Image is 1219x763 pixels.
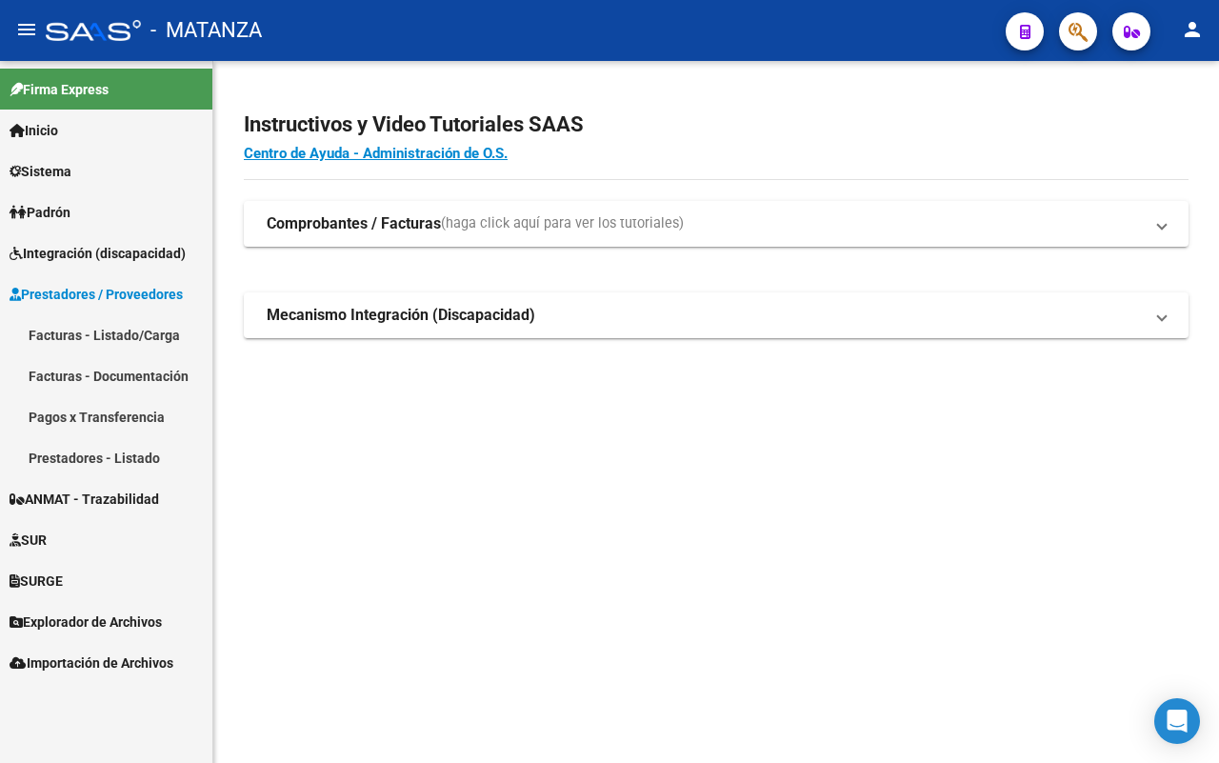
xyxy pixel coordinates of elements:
[267,305,535,326] strong: Mecanismo Integración (Discapacidad)
[10,530,47,551] span: SUR
[15,18,38,41] mat-icon: menu
[244,201,1189,247] mat-expansion-panel-header: Comprobantes / Facturas(haga click aquí para ver los tutoriales)
[244,145,508,162] a: Centro de Ayuda - Administración de O.S.
[1181,18,1204,41] mat-icon: person
[1154,698,1200,744] div: Open Intercom Messenger
[10,161,71,182] span: Sistema
[267,213,441,234] strong: Comprobantes / Facturas
[10,612,162,632] span: Explorador de Archivos
[10,653,173,673] span: Importación de Archivos
[10,202,70,223] span: Padrón
[10,489,159,510] span: ANMAT - Trazabilidad
[244,292,1189,338] mat-expansion-panel-header: Mecanismo Integración (Discapacidad)
[10,284,183,305] span: Prestadores / Proveedores
[441,213,684,234] span: (haga click aquí para ver los tutoriales)
[150,10,262,51] span: - MATANZA
[10,571,63,592] span: SURGE
[10,120,58,141] span: Inicio
[10,79,109,100] span: Firma Express
[10,243,186,264] span: Integración (discapacidad)
[244,107,1189,143] h2: Instructivos y Video Tutoriales SAAS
